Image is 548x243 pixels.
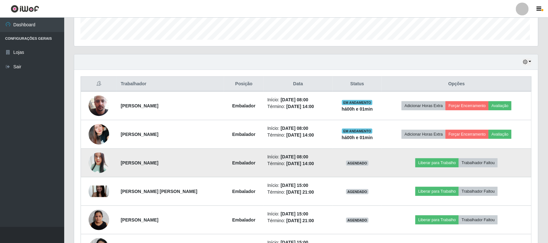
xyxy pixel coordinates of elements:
li: Término: [267,103,329,110]
button: Avaliação [489,130,511,139]
li: Término: [267,160,329,167]
button: Trabalhador Faltou [459,158,498,167]
th: Opções [382,77,531,92]
button: Forçar Encerramento [446,101,489,110]
time: [DATE] 14:00 [286,132,314,138]
button: Liberar para Trabalho [415,187,459,196]
button: Liberar para Trabalho [415,215,459,224]
strong: [PERSON_NAME] [121,103,158,108]
strong: [PERSON_NAME] [121,132,158,137]
li: Término: [267,132,329,138]
li: Término: [267,217,329,224]
span: EM ANDAMENTO [342,100,372,105]
span: AGENDADO [346,161,369,166]
time: [DATE] 08:00 [281,154,308,159]
img: 1748729241814.jpeg [89,151,109,175]
span: AGENDADO [346,218,369,223]
img: 1745843945427.jpeg [89,88,109,124]
strong: [PERSON_NAME] [PERSON_NAME] [121,189,197,194]
button: Trabalhador Faltou [459,187,498,196]
time: [DATE] 14:00 [286,161,314,166]
button: Adicionar Horas Extra [402,101,446,110]
button: Avaliação [489,101,511,110]
strong: Embalador [232,160,255,165]
th: Posição [224,77,264,92]
th: Status [333,77,382,92]
li: Término: [267,189,329,196]
li: Início: [267,182,329,189]
strong: há 00 h e 01 min [342,106,373,112]
button: Forçar Encerramento [446,130,489,139]
img: 1709915413982.jpeg [89,116,109,153]
img: CoreUI Logo [11,5,39,13]
strong: Embalador [232,217,255,222]
button: Adicionar Horas Extra [402,130,446,139]
button: Liberar para Trabalho [415,158,459,167]
button: Trabalhador Faltou [459,215,498,224]
img: 1676406696762.jpeg [89,186,109,197]
time: [DATE] 15:00 [281,183,308,188]
img: 1700330584258.jpeg [89,206,109,233]
strong: [PERSON_NAME] [121,217,158,222]
th: Data [264,77,333,92]
time: [DATE] 21:00 [286,218,314,223]
strong: há 00 h e 01 min [342,135,373,140]
li: Início: [267,96,329,103]
time: [DATE] 15:00 [281,211,308,216]
th: Trabalhador [117,77,224,92]
span: EM ANDAMENTO [342,129,372,134]
time: [DATE] 21:00 [286,189,314,195]
li: Início: [267,154,329,160]
span: AGENDADO [346,189,369,194]
strong: Embalador [232,103,255,108]
time: [DATE] 08:00 [281,126,308,131]
time: [DATE] 08:00 [281,97,308,102]
li: Início: [267,211,329,217]
strong: Embalador [232,132,255,137]
time: [DATE] 14:00 [286,104,314,109]
strong: [PERSON_NAME] [121,160,158,165]
strong: Embalador [232,189,255,194]
li: Início: [267,125,329,132]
